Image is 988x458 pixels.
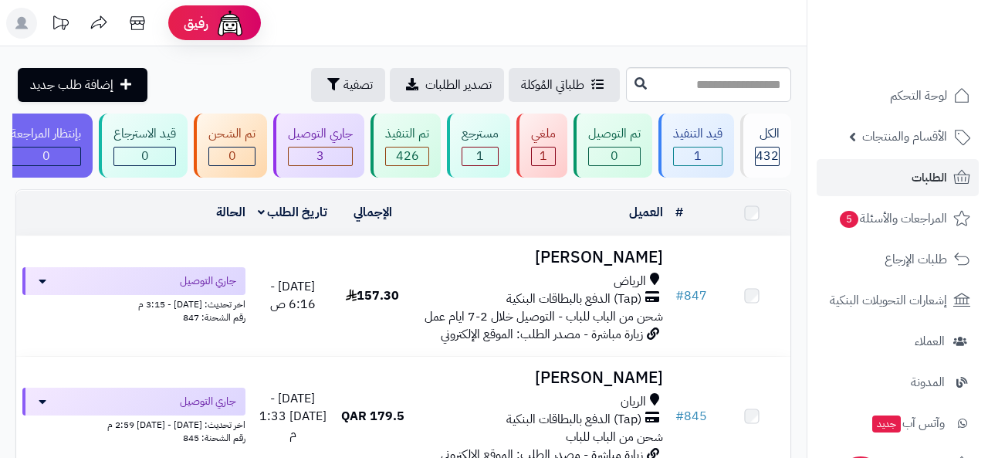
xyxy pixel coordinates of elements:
[513,114,570,178] a: ملغي 1
[341,407,404,426] span: 179.5 QAR
[756,147,779,165] span: 432
[915,331,945,352] span: العملاء
[208,125,255,143] div: تم الشحن
[22,416,245,432] div: اخر تحديث: [DATE] - [DATE] 2:59 م
[817,282,979,319] a: إشعارات التحويلات البنكية
[817,405,979,442] a: وآتس آبجديد
[289,148,352,165] div: 3
[180,273,236,289] span: جاري التوصيل
[621,393,646,411] span: الريان
[911,371,945,393] span: المدونة
[346,287,399,305] span: 157.30
[871,412,945,434] span: وآتس آب
[12,148,80,165] div: 0
[30,76,113,94] span: إضافة طلب جديد
[817,364,979,401] a: المدونة
[228,147,236,165] span: 0
[270,114,367,178] a: جاري التوصيل 3
[141,147,149,165] span: 0
[830,290,947,311] span: إشعارات التحويلات البنكية
[462,148,498,165] div: 1
[259,389,327,443] span: [DATE] - [DATE] 1:33 م
[912,167,947,188] span: الطلبات
[817,200,979,237] a: المراجعات والأسئلة5
[675,407,707,426] a: #845
[184,14,208,32] span: رفيق
[191,114,270,178] a: تم الشحن 0
[506,411,641,429] span: (Tap) الدفع بالبطاقات البنكية
[521,76,584,94] span: طلباتي المُوكلة
[441,325,643,344] span: زيارة مباشرة - مصدر الطلب: الموقع الإلكتروني
[872,416,901,433] span: جديد
[675,203,683,222] a: #
[862,126,947,148] span: الأقسام والمنتجات
[418,369,663,387] h3: [PERSON_NAME]
[540,147,547,165] span: 1
[462,125,499,143] div: مسترجع
[215,8,245,39] img: ai-face.png
[183,310,245,324] span: رقم الشحنة: 847
[425,307,663,326] span: شحن من الباب للباب - التوصيل خلال 2-7 ايام عمل
[96,114,191,178] a: قيد الاسترجاع 0
[531,125,556,143] div: ملغي
[817,159,979,196] a: الطلبات
[611,147,618,165] span: 0
[883,39,973,72] img: logo-2.png
[390,68,504,102] a: تصدير الطلبات
[817,241,979,278] a: طلبات الإرجاع
[817,77,979,114] a: لوحة التحكم
[629,203,663,222] a: العميل
[216,203,245,222] a: الحالة
[694,147,702,165] span: 1
[258,203,328,222] a: تاريخ الطلب
[509,68,620,102] a: طلباتي المُوكلة
[343,76,373,94] span: تصفية
[885,249,947,270] span: طلبات الإرجاع
[444,114,513,178] a: مسترجع 1
[183,431,245,445] span: رقم الشحنة: 845
[316,147,324,165] span: 3
[41,8,80,42] a: تحديثات المنصة
[113,125,176,143] div: قيد الاسترجاع
[890,85,947,107] span: لوحة التحكم
[114,148,175,165] div: 0
[566,428,663,446] span: شحن من الباب للباب
[311,68,385,102] button: تصفية
[674,148,722,165] div: 1
[570,114,655,178] a: تم التوصيل 0
[655,114,737,178] a: قيد التنفيذ 1
[675,287,684,305] span: #
[840,211,858,228] span: 5
[180,394,236,409] span: جاري التوصيل
[755,125,780,143] div: الكل
[396,147,419,165] span: 426
[270,277,316,314] span: [DATE] - 6:16 ص
[367,114,444,178] a: تم التنفيذ 426
[589,148,640,165] div: 0
[532,148,555,165] div: 1
[838,208,947,229] span: المراجعات والأسئلة
[425,76,492,94] span: تصدير الطلبات
[737,114,794,178] a: الكل432
[385,125,429,143] div: تم التنفيذ
[42,147,50,165] span: 0
[354,203,392,222] a: الإجمالي
[673,125,722,143] div: قيد التنفيذ
[588,125,641,143] div: تم التوصيل
[18,68,147,102] a: إضافة طلب جديد
[22,295,245,311] div: اخر تحديث: [DATE] - 3:15 م
[386,148,428,165] div: 426
[506,290,641,308] span: (Tap) الدفع بالبطاقات البنكية
[817,323,979,360] a: العملاء
[675,407,684,426] span: #
[675,287,707,305] a: #847
[476,147,484,165] span: 1
[209,148,255,165] div: 0
[418,249,663,266] h3: [PERSON_NAME]
[288,125,353,143] div: جاري التوصيل
[614,273,646,290] span: الرياض
[11,125,81,143] div: بإنتظار المراجعة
